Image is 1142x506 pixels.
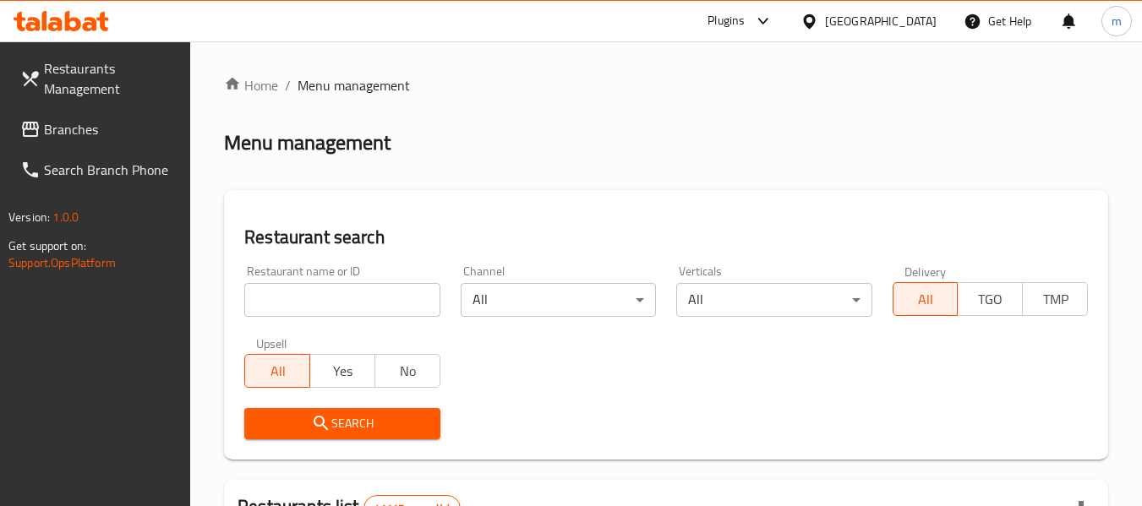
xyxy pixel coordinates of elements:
input: Search for restaurant name or ID.. [244,283,440,317]
span: Version: [8,206,50,228]
h2: Menu management [224,129,391,156]
span: Branches [44,119,178,139]
button: TGO [957,282,1023,316]
button: All [244,354,310,388]
span: Yes [317,359,369,384]
a: Support.OpsPlatform [8,252,116,274]
a: Home [224,75,278,95]
li: / [285,75,291,95]
span: Menu management [298,75,410,95]
nav: breadcrumb [224,75,1108,95]
a: Branches [7,109,191,150]
h2: Restaurant search [244,225,1088,250]
button: Search [244,408,440,439]
span: TMP [1030,287,1081,312]
span: TGO [964,287,1016,312]
a: Restaurants Management [7,48,191,109]
button: Yes [309,354,375,388]
span: Restaurants Management [44,58,178,99]
div: [GEOGRAPHIC_DATA] [825,12,937,30]
button: All [893,282,959,316]
button: No [374,354,440,388]
div: All [461,283,656,317]
a: Search Branch Phone [7,150,191,190]
span: All [900,287,952,312]
div: All [676,283,872,317]
label: Delivery [904,265,947,277]
span: All [252,359,303,384]
span: Search [258,413,426,434]
span: 1.0.0 [52,206,79,228]
div: Plugins [708,11,745,31]
span: Get support on: [8,235,86,257]
button: TMP [1022,282,1088,316]
label: Upsell [256,337,287,349]
span: No [382,359,434,384]
span: m [1112,12,1122,30]
span: Search Branch Phone [44,160,178,180]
